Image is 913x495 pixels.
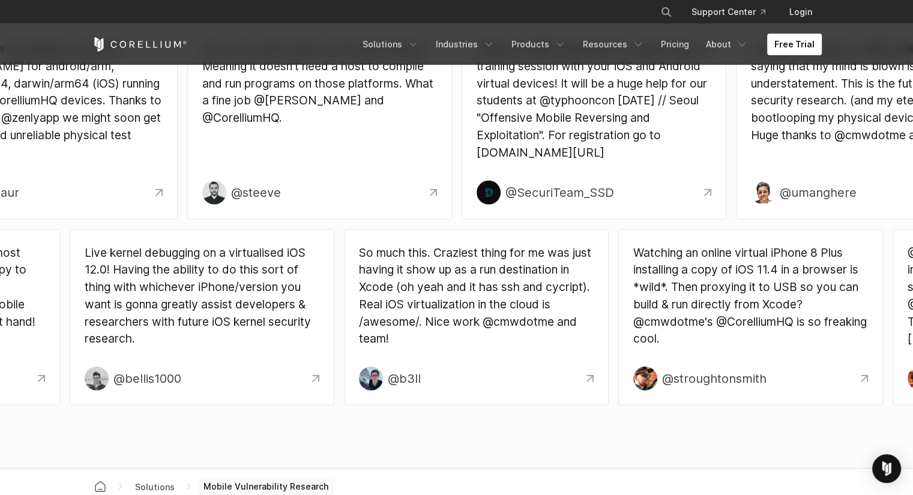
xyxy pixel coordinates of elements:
[780,1,822,23] a: Login
[202,40,437,127] p: Go is now self hosted on iOS and Android. Meaning it doesn't need a host to compile and run progr...
[89,478,111,495] a: Corellium home
[505,184,614,202] div: @SecuriTeam_SSD
[199,478,333,495] span: Mobile Vulnerability Research
[355,34,426,55] a: Solutions
[359,244,594,348] p: So much this. Craziest thing for me was just having it show up as a run destination in Xcode (oh ...
[633,367,657,391] img: twitter_stroughtonsmith
[355,34,822,55] div: Navigation Menu
[633,244,868,348] p: Watching an online virtual iPhone 8 Plus installing a copy of iOS 11.4 in a browser is *wild*. Th...
[130,481,179,493] div: Solutions
[751,181,775,205] img: twitter_umanghere
[662,370,767,388] div: @stroughtonsmith
[767,34,822,55] a: Free Trial
[872,454,901,483] div: Open Intercom Messenger
[429,34,502,55] a: Industries
[477,181,501,205] img: twitter_SecuriTeam_SSD
[682,1,775,23] a: Support Center
[130,479,179,494] span: Solutions
[646,1,822,23] div: Navigation Menu
[85,244,319,348] p: Live kernel debugging on a virtualised iOS 12.0! Having the ability to do this sort of thing with...
[504,34,573,55] a: Products
[113,370,181,388] div: @bellis1000
[477,40,711,161] p: Thank you @CorelliumHQ for supporting our training session with your iOS and Android virtual devi...
[655,1,677,23] button: Search
[654,34,696,55] a: Pricing
[359,367,383,391] img: twitter_b3ll
[202,181,226,205] img: twitter_steeve
[231,184,281,202] div: @steeve
[85,367,109,391] img: twitter_bellis1000
[780,184,857,202] div: @umanghere
[576,34,651,55] a: Resources
[699,34,755,55] a: About
[388,370,421,388] div: @b3ll
[92,37,187,52] a: Corellium Home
